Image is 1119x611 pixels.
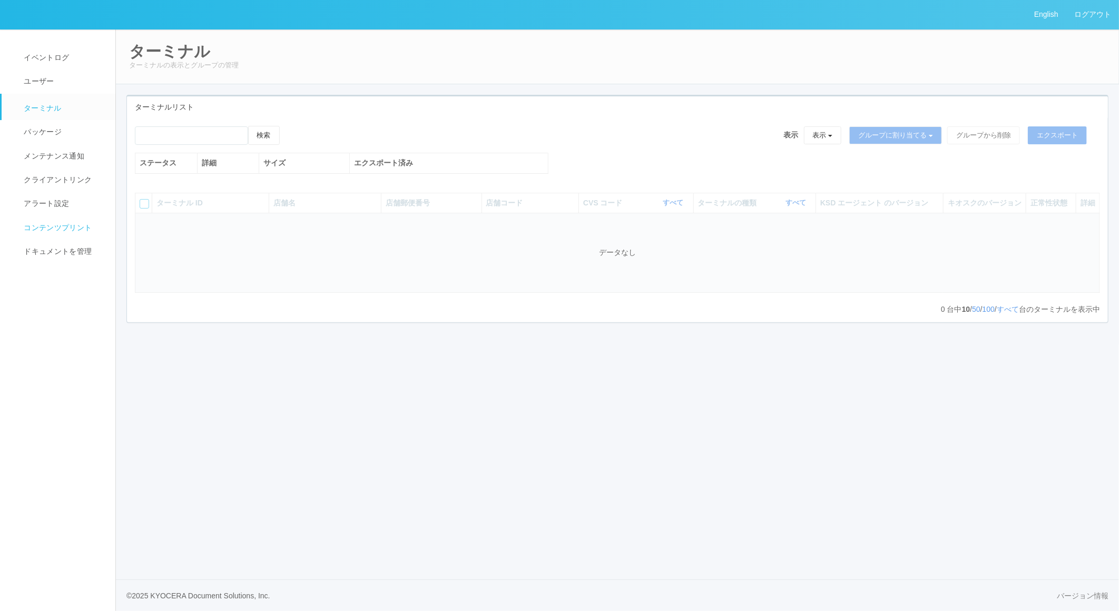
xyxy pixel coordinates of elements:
button: すべて [661,198,689,208]
p: 台中 / / / 台のターミナルを表示中 [941,304,1100,315]
button: 表示 [804,126,842,144]
span: 店舗郵便番号 [386,199,430,207]
span: パッケージ [21,127,62,136]
div: ターミナル ID [156,198,264,209]
span: ターミナル [21,104,62,112]
span: 表示 [784,130,799,141]
a: イベントログ [2,46,125,70]
a: ユーザー [2,70,125,93]
a: ターミナル [2,94,125,120]
a: バージョン情報 [1057,590,1108,602]
span: ターミナルの種類 [698,198,760,209]
a: コンテンツプリント [2,216,125,240]
span: メンテナンス通知 [21,152,84,160]
button: 検索 [248,126,280,145]
span: © 2025 KYOCERA Document Solutions, Inc. [126,592,270,600]
button: エクスポート [1028,126,1087,144]
span: イベントログ [21,53,69,62]
a: 100 [983,305,995,313]
p: ターミナルの表示とグループの管理 [129,60,1106,71]
a: 50 [972,305,980,313]
div: 詳細 [202,157,255,169]
div: ステータス [140,157,193,169]
span: ユーザー [21,77,54,85]
h2: ターミナル [129,43,1106,60]
a: すべて [997,305,1019,313]
span: 0 [941,305,947,313]
button: グループから削除 [947,126,1020,144]
div: エクスポート済み [354,157,544,169]
div: 詳細 [1081,198,1095,209]
a: すべて [663,199,686,206]
a: すべて [786,199,809,206]
div: ターミナルリスト [127,96,1108,118]
span: 10 [962,305,970,313]
span: 店舗名 [273,199,296,207]
a: メンテナンス通知 [2,144,125,168]
div: サイズ [263,157,345,169]
span: キオスクのバージョン [948,199,1022,207]
td: データなし [135,213,1100,292]
span: 正常性状態 [1030,199,1067,207]
span: ドキュメントを管理 [21,247,92,255]
button: すべて [783,198,811,208]
button: グループに割り当てる [849,126,942,144]
a: アラート設定 [2,192,125,215]
span: クライアントリンク [21,175,92,184]
span: アラート設定 [21,199,69,208]
a: クライアントリンク [2,168,125,192]
span: KSD エージェント のバージョン [820,199,928,207]
a: パッケージ [2,120,125,144]
span: 店舗コード [486,199,523,207]
span: コンテンツプリント [21,223,92,232]
a: ドキュメントを管理 [2,240,125,263]
span: CVS コード [583,198,625,209]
